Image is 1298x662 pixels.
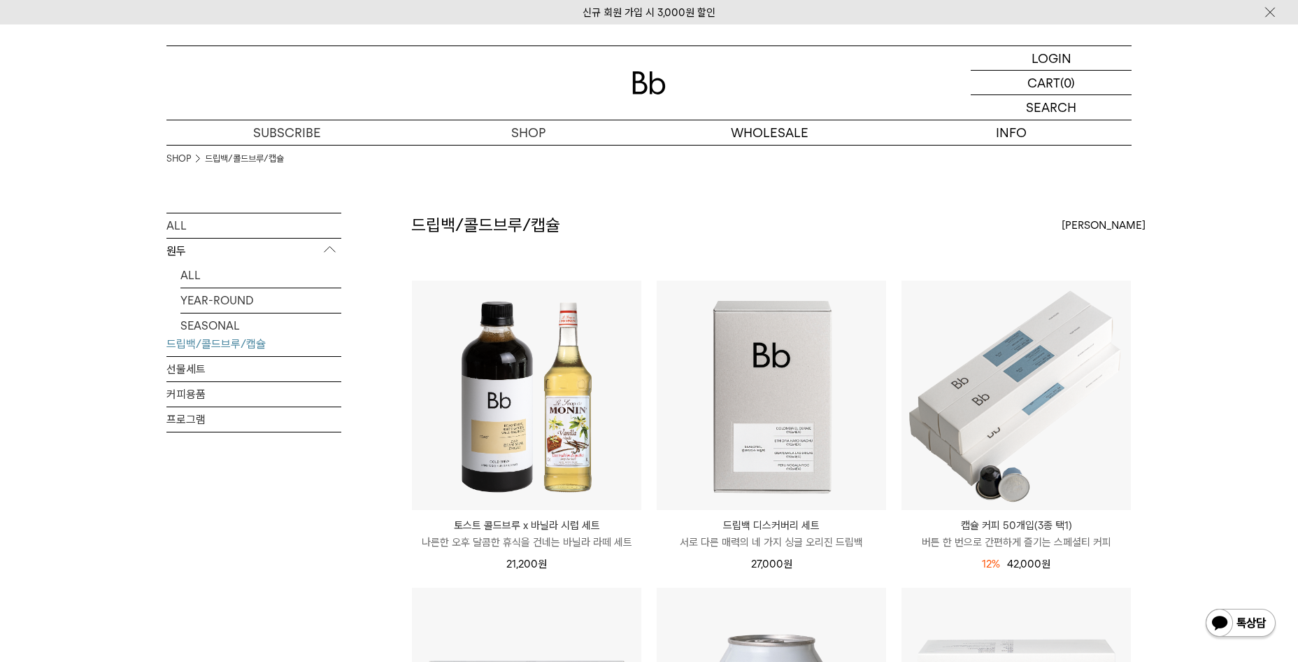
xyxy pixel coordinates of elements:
[412,281,641,510] img: 토스트 콜드브루 x 바닐라 시럽 세트
[412,534,641,551] p: 나른한 오후 달콤한 휴식을 건네는 바닐라 라떼 세트
[411,213,560,237] h2: 드립백/콜드브루/캡슐
[166,382,341,407] a: 커피용품
[901,281,1131,510] img: 캡슐 커피 50개입(3종 택1)
[412,517,641,551] a: 토스트 콜드브루 x 바닐라 시럽 세트 나른한 오후 달콤한 휴식을 건네는 바닐라 라떼 세트
[180,314,341,338] a: SEASONAL
[1060,71,1075,94] p: (0)
[166,407,341,432] a: 프로그램
[971,46,1132,71] a: LOGIN
[1041,558,1050,570] span: 원
[783,558,792,570] span: 원
[751,558,792,570] span: 27,000
[1026,95,1076,120] p: SEARCH
[657,517,886,534] p: 드립백 디스커버리 세트
[166,239,341,264] p: 원두
[205,152,284,166] a: 드립백/콜드브루/캡슐
[1032,46,1071,70] p: LOGIN
[657,281,886,510] img: 드립백 디스커버리 세트
[166,357,341,381] a: 선물세트
[166,213,341,238] a: ALL
[180,263,341,288] a: ALL
[657,517,886,551] a: 드립백 디스커버리 세트 서로 다른 매력의 네 가지 싱글 오리진 드립백
[506,558,547,570] span: 21,200
[1062,217,1146,234] span: [PERSON_NAME]
[901,534,1131,551] p: 버튼 한 번으로 간편하게 즐기는 스페셜티 커피
[538,558,547,570] span: 원
[166,120,408,145] a: SUBSCRIBE
[408,120,649,145] a: SHOP
[649,120,890,145] p: WHOLESALE
[412,517,641,534] p: 토스트 콜드브루 x 바닐라 시럽 세트
[1007,558,1050,570] span: 42,000
[1027,71,1060,94] p: CART
[901,517,1131,534] p: 캡슐 커피 50개입(3종 택1)
[180,288,341,313] a: YEAR-ROUND
[1204,607,1277,641] img: 카카오톡 채널 1:1 채팅 버튼
[890,120,1132,145] p: INFO
[657,534,886,551] p: 서로 다른 매력의 네 가지 싱글 오리진 드립백
[583,6,715,19] a: 신규 회원 가입 시 3,000원 할인
[632,71,666,94] img: 로고
[901,517,1131,551] a: 캡슐 커피 50개입(3종 택1) 버튼 한 번으로 간편하게 즐기는 스페셜티 커피
[982,556,1000,572] div: 12%
[971,71,1132,95] a: CART (0)
[166,152,191,166] a: SHOP
[166,332,341,356] a: 드립백/콜드브루/캡슐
